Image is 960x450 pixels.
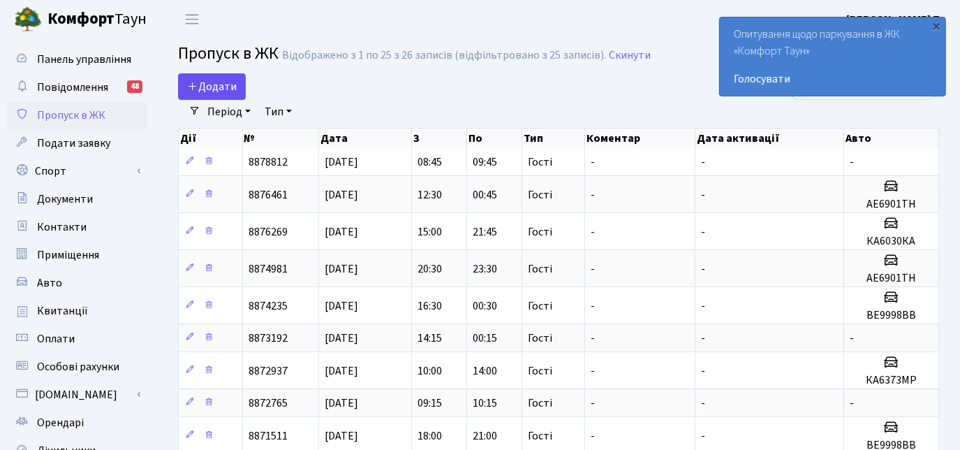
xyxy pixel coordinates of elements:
span: Авто [37,275,62,291]
a: [PERSON_NAME] П. [846,11,943,28]
span: Гості [528,157,552,168]
span: 00:45 [473,187,497,203]
th: Коментар [585,129,695,148]
span: Таун [47,8,147,31]
span: 00:30 [473,298,497,314]
span: 8872765 [249,395,288,411]
span: 8874981 [249,261,288,277]
span: Контакти [37,219,87,235]
span: 8874235 [249,298,288,314]
span: 21:45 [473,224,497,240]
span: [DATE] [325,187,358,203]
span: [DATE] [325,224,358,240]
span: 14:00 [473,363,497,379]
span: 8871511 [249,428,288,444]
a: Оплати [7,325,147,353]
span: - [701,363,705,379]
button: Переключити навігацію [175,8,209,31]
span: 20:30 [418,261,442,277]
span: Гості [528,263,552,275]
h5: ВЕ9998ВВ [850,309,933,322]
span: - [591,154,595,170]
span: - [591,224,595,240]
div: Відображено з 1 по 25 з 26 записів (відфільтровано з 25 записів). [282,49,606,62]
span: - [701,154,705,170]
span: Додати [187,79,237,94]
a: Панель управління [7,45,147,73]
span: Гості [528,430,552,442]
a: Орендарі [7,409,147,437]
a: Пропуск в ЖК [7,101,147,129]
span: 14:15 [418,331,442,346]
span: Гості [528,333,552,344]
a: Авто [7,269,147,297]
span: 23:30 [473,261,497,277]
span: - [701,187,705,203]
span: - [591,261,595,277]
span: Оплати [37,331,75,347]
span: 16:30 [418,298,442,314]
span: 10:15 [473,395,497,411]
a: Голосувати [734,71,931,87]
span: 00:15 [473,331,497,346]
a: Повідомлення48 [7,73,147,101]
span: - [591,187,595,203]
span: - [591,331,595,346]
span: Орендарі [37,415,84,430]
a: Подати заявку [7,129,147,157]
h5: КА6030КА [850,235,933,248]
div: × [930,19,944,33]
span: Пропуск в ЖК [37,108,105,123]
span: Гості [528,189,552,201]
span: Приміщення [37,247,99,263]
span: 15:00 [418,224,442,240]
a: [DOMAIN_NAME] [7,381,147,409]
th: З [412,129,467,148]
span: - [850,331,854,346]
span: - [701,224,705,240]
span: - [701,298,705,314]
span: 8873192 [249,331,288,346]
span: - [850,154,854,170]
a: Особові рахунки [7,353,147,381]
span: [DATE] [325,331,358,346]
span: - [850,395,854,411]
span: 8876461 [249,187,288,203]
span: 18:00 [418,428,442,444]
a: Спорт [7,157,147,185]
span: 09:45 [473,154,497,170]
span: Квитанції [37,303,88,319]
span: Гості [528,226,552,238]
a: Скинути [609,49,651,62]
span: Особові рахунки [37,359,119,375]
span: Гості [528,365,552,377]
span: 08:45 [418,154,442,170]
a: Період [202,100,256,124]
th: Авто [844,129,939,148]
th: Дата [319,129,412,148]
span: Повідомлення [37,80,108,95]
span: - [591,298,595,314]
a: Квитанції [7,297,147,325]
h5: КА6373МР [850,374,933,387]
span: 8876269 [249,224,288,240]
span: Подати заявку [37,136,110,151]
span: [DATE] [325,298,358,314]
h5: АЕ6901ТН [850,272,933,285]
span: Гості [528,398,552,409]
span: 12:30 [418,187,442,203]
span: - [701,428,705,444]
th: По [467,129,522,148]
b: Комфорт [47,8,115,30]
div: Опитування щодо паркування в ЖК «Комфорт Таун» [720,17,945,96]
span: - [591,428,595,444]
span: Пропуск в ЖК [178,41,279,66]
a: Документи [7,185,147,213]
img: logo.png [14,6,42,34]
span: 8872937 [249,363,288,379]
th: № [243,129,319,148]
span: 21:00 [473,428,497,444]
th: Дії [179,129,243,148]
span: - [701,395,705,411]
span: - [701,331,705,346]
